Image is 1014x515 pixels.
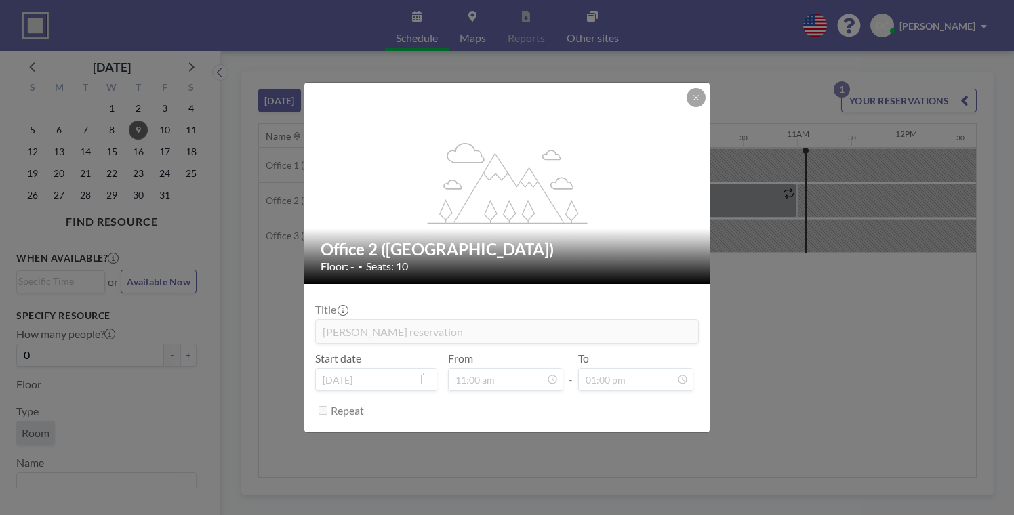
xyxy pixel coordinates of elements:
[331,404,364,417] label: Repeat
[358,262,363,272] span: •
[316,320,698,343] input: (No title)
[448,352,473,365] label: From
[315,352,361,365] label: Start date
[321,239,695,260] h2: Office 2 ([GEOGRAPHIC_DATA])
[428,142,588,223] g: flex-grow: 1.2;
[366,260,408,273] span: Seats: 10
[315,303,347,316] label: Title
[569,356,573,386] span: -
[578,352,589,365] label: To
[321,260,354,273] span: Floor: -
